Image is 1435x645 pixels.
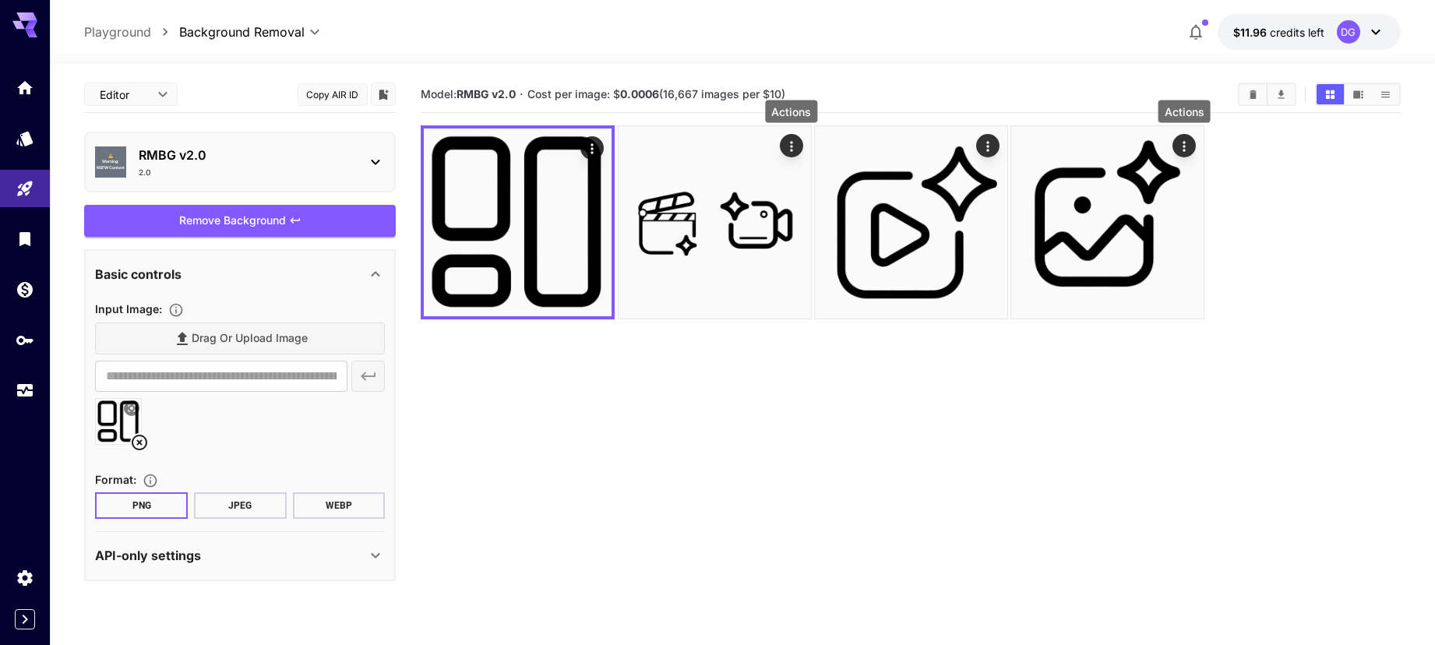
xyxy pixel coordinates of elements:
[1218,14,1401,50] button: $11.96392DG
[1372,84,1399,104] button: Show images in list view
[179,211,286,231] span: Remove Background
[1239,84,1267,104] button: Clear Images
[95,265,182,284] p: Basic controls
[139,167,151,178] p: 2.0
[1233,24,1324,41] div: $11.96392
[95,537,385,574] div: API-only settings
[421,87,516,100] span: Model:
[1315,83,1401,106] div: Show images in grid viewShow images in video viewShow images in list view
[1345,84,1372,104] button: Show images in video view
[298,83,368,106] button: Copy AIR ID
[100,86,148,103] span: Editor
[139,146,354,164] p: RMBG v2.0
[16,229,34,248] div: Library
[1337,20,1360,44] div: DG
[16,280,34,299] div: Wallet
[16,129,34,148] div: Models
[1270,26,1324,39] span: credits left
[95,492,188,519] button: PNG
[293,492,386,519] button: WEBP
[16,78,34,97] div: Home
[108,153,113,160] span: ⚠️
[95,139,385,185] div: ⚠️Warning:NSFW ContentRMBG v2.02.0
[1317,84,1344,104] button: Show images in grid view
[580,136,604,160] div: Actions
[16,330,34,350] div: API Keys
[16,381,34,400] div: Usage
[1011,126,1204,319] img: mV6IhdYjsivhcXOfHl6d8k+395KgasjIAkuQAAAABJRU5ErkJggg==
[527,87,785,100] span: Cost per image: $ (16,667 images per $10)
[95,546,201,565] p: API-only settings
[1238,83,1296,106] div: Clear ImagesDownload All
[457,87,516,100] b: RMBG v2.0
[15,609,35,629] button: Expand sidebar
[194,492,287,519] button: JPEG
[84,23,179,41] nav: breadcrumb
[162,302,190,318] button: Specifies the input image to be processed.
[16,568,34,587] div: Settings
[779,134,802,157] div: Actions
[815,126,1007,319] img: wPZXtSS8L73rgAAAABJRU5ErkJggg==
[1158,100,1211,123] div: Actions
[97,165,125,171] span: NSFW Content
[95,302,162,315] span: Input Image :
[179,23,305,41] span: Background Removal
[975,134,999,157] div: Actions
[620,87,659,100] b: 0.0006
[1172,134,1195,157] div: Actions
[136,473,164,488] button: Choose the file format for the output image.
[1233,26,1270,39] span: $11.96
[619,126,811,319] img: mgn8slb+0axPUd1wGfviDvzYrW19v8BW66VmSowSHkAAAAASUVORK5CYII=
[1268,84,1295,104] button: Download All
[84,205,396,237] button: Remove Background
[95,256,385,293] div: Basic controls
[102,159,119,165] span: Warning:
[520,85,524,104] p: ·
[424,129,612,316] img: iMj1VnVIAAAAASUVORK5CYII=
[16,179,34,199] div: Playground
[95,473,136,486] span: Format :
[765,100,817,123] div: Actions
[84,23,151,41] a: Playground
[376,85,390,104] button: Add to library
